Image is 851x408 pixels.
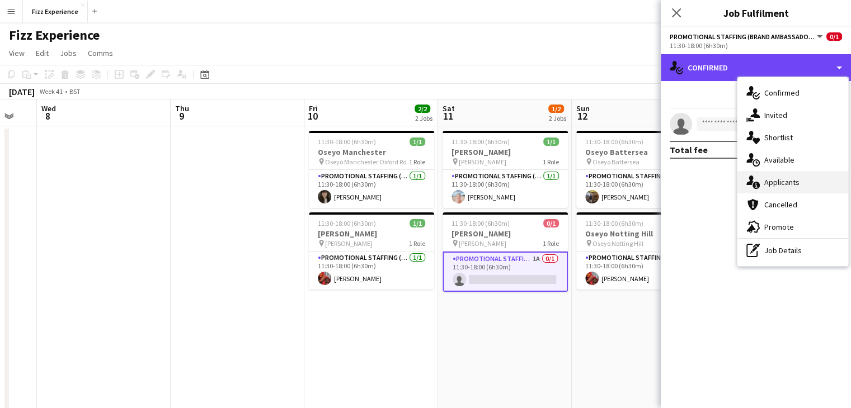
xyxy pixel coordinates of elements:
[309,252,434,290] app-card-role: Promotional Staffing (Brand Ambassadors)1/111:30-18:00 (6h30m)[PERSON_NAME]
[41,103,56,113] span: Wed
[309,212,434,290] app-job-card: 11:30-18:00 (6h30m)1/1[PERSON_NAME] [PERSON_NAME]1 RolePromotional Staffing (Brand Ambassadors)1/...
[576,229,702,239] h3: Oseyo Notting Hill
[576,131,702,208] app-job-card: 11:30-18:00 (6h30m)1/1Oseyo Battersea Oseyo Battersea1 RolePromotional Staffing (Brand Ambassador...
[576,103,590,113] span: Sun
[325,158,407,166] span: Oseyo Manchester Oxford Rd
[737,104,848,126] div: Invited
[661,54,851,81] div: Confirmed
[443,170,568,208] app-card-role: Promotional Staffing (Brand Ambassadors)1/111:30-18:00 (6h30m)[PERSON_NAME]
[585,219,643,227] span: 11:30-18:00 (6h30m)
[543,239,559,248] span: 1 Role
[576,147,702,157] h3: Oseyo Battersea
[575,110,590,122] span: 12
[443,131,568,208] app-job-card: 11:30-18:00 (6h30m)1/1[PERSON_NAME] [PERSON_NAME]1 RolePromotional Staffing (Brand Ambassadors)1/...
[318,219,376,227] span: 11:30-18:00 (6h30m)
[737,171,848,193] div: Applicants
[543,219,559,227] span: 0/1
[415,114,432,122] div: 2 Jobs
[410,137,425,146] span: 1/1
[452,137,510,146] span: 11:30-18:00 (6h30m)
[175,103,189,113] span: Thu
[826,32,842,41] span: 0/1
[576,212,702,290] app-job-card: 11:30-18:00 (6h30m)1/1Oseyo Notting Hill Oseyo Notting Hill1 RolePromotional Staffing (Brand Amba...
[309,147,434,157] h3: Oseyo Manchester
[737,216,848,238] div: Promote
[9,27,100,44] h1: Fizz Experience
[737,239,848,262] div: Job Details
[36,48,49,58] span: Edit
[40,110,56,122] span: 8
[23,1,88,22] button: Fizz Experience
[441,110,455,122] span: 11
[309,103,318,113] span: Fri
[307,110,318,122] span: 10
[415,105,430,113] span: 2/2
[443,252,568,292] app-card-role: Promotional Staffing (Brand Ambassadors)1A0/111:30-18:00 (6h30m)
[443,229,568,239] h3: [PERSON_NAME]
[548,105,564,113] span: 1/2
[55,46,81,60] a: Jobs
[83,46,117,60] a: Comms
[593,158,640,166] span: Oseyo Battersea
[737,149,848,171] div: Available
[37,87,65,96] span: Week 41
[88,48,113,58] span: Comms
[9,86,35,97] div: [DATE]
[459,158,506,166] span: [PERSON_NAME]
[60,48,77,58] span: Jobs
[543,158,559,166] span: 1 Role
[4,46,29,60] a: View
[409,158,425,166] span: 1 Role
[69,87,81,96] div: BST
[318,137,376,146] span: 11:30-18:00 (6h30m)
[543,137,559,146] span: 1/1
[549,114,566,122] div: 2 Jobs
[309,170,434,208] app-card-role: Promotional Staffing (Brand Ambassadors)1/111:30-18:00 (6h30m)[PERSON_NAME]
[452,219,510,227] span: 11:30-18:00 (6h30m)
[737,82,848,104] div: Confirmed
[670,41,842,50] div: 11:30-18:00 (6h30m)
[309,131,434,208] app-job-card: 11:30-18:00 (6h30m)1/1Oseyo Manchester Oseyo Manchester Oxford Rd1 RolePromotional Staffing (Bran...
[670,144,708,155] div: Total fee
[443,103,455,113] span: Sat
[173,110,189,122] span: 9
[737,126,848,149] div: Shortlist
[593,239,643,248] span: Oseyo Notting Hill
[670,32,815,41] span: Promotional Staffing (Brand Ambassadors)
[309,229,434,239] h3: [PERSON_NAME]
[31,46,53,60] a: Edit
[459,239,506,248] span: [PERSON_NAME]
[576,252,702,290] app-card-role: Promotional Staffing (Brand Ambassadors)1/111:30-18:00 (6h30m)[PERSON_NAME]
[585,137,643,146] span: 11:30-18:00 (6h30m)
[670,32,824,41] button: Promotional Staffing (Brand Ambassadors)
[409,239,425,248] span: 1 Role
[410,219,425,227] span: 1/1
[443,147,568,157] h3: [PERSON_NAME]
[9,48,25,58] span: View
[737,193,848,216] div: Cancelled
[443,212,568,292] app-job-card: 11:30-18:00 (6h30m)0/1[PERSON_NAME] [PERSON_NAME]1 RolePromotional Staffing (Brand Ambassadors)1A...
[576,170,702,208] app-card-role: Promotional Staffing (Brand Ambassadors)1/111:30-18:00 (6h30m)[PERSON_NAME]
[325,239,373,248] span: [PERSON_NAME]
[661,6,851,20] h3: Job Fulfilment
